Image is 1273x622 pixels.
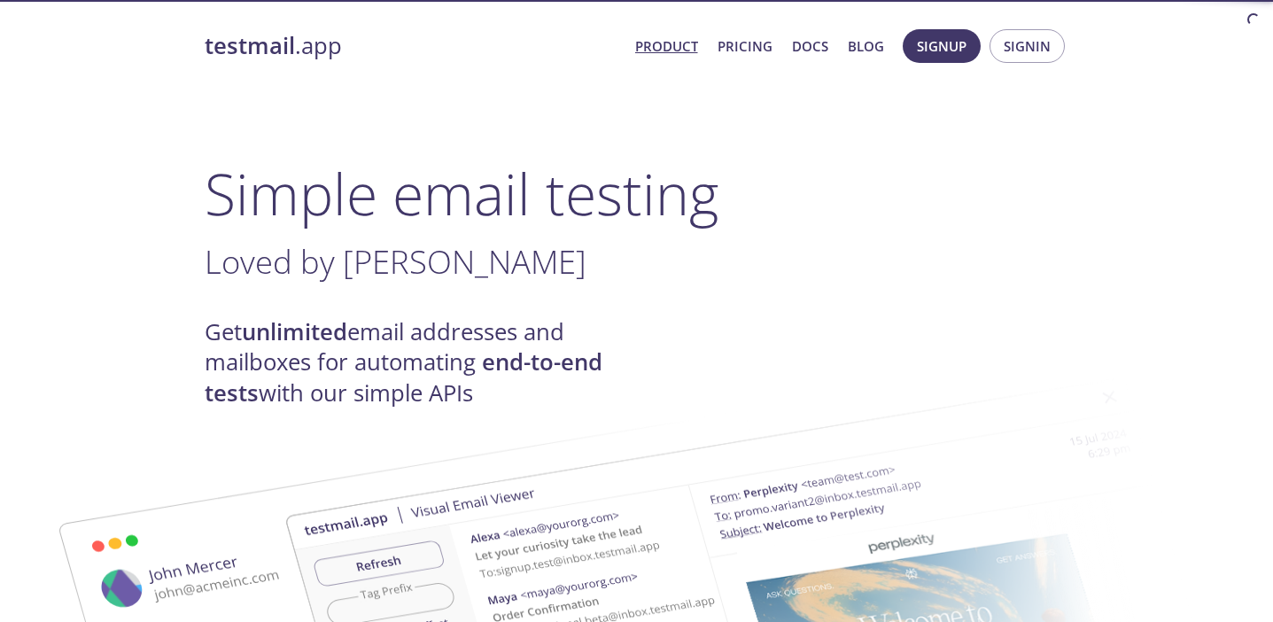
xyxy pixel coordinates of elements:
[205,239,586,284] span: Loved by [PERSON_NAME]
[903,29,981,63] button: Signup
[205,31,621,61] a: testmail.app
[635,35,698,58] a: Product
[205,317,637,408] h4: Get email addresses and mailboxes for automating with our simple APIs
[848,35,884,58] a: Blog
[242,316,347,347] strong: unlimited
[1004,35,1051,58] span: Signin
[205,346,602,408] strong: end-to-end tests
[205,30,295,61] strong: testmail
[205,159,1069,228] h1: Simple email testing
[990,29,1065,63] button: Signin
[917,35,966,58] span: Signup
[718,35,772,58] a: Pricing
[792,35,828,58] a: Docs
